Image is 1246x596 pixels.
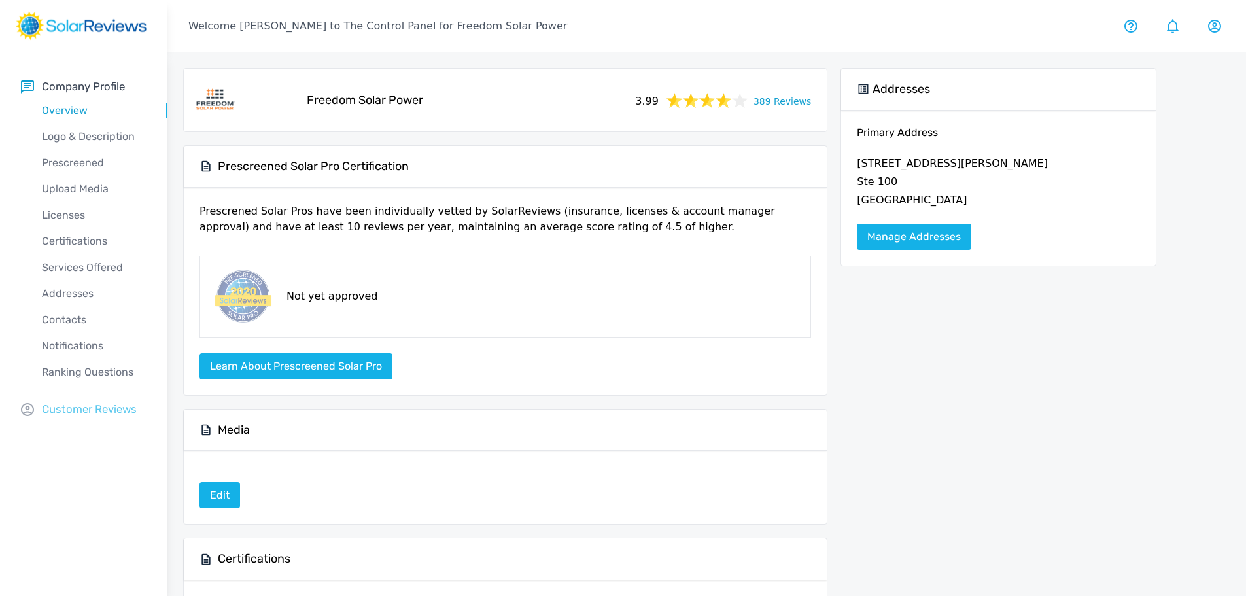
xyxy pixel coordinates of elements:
[21,155,167,171] p: Prescreened
[218,423,250,438] h5: Media
[199,360,392,372] a: Learn about Prescreened Solar Pro
[857,174,1140,192] p: Ste 100
[286,289,377,304] p: Not yet approved
[753,92,811,109] a: 389 Reviews
[21,207,167,223] p: Licenses
[199,203,811,245] p: Prescrened Solar Pros have been individually vetted by SolarReviews (insurance, licenses & accoun...
[199,489,240,501] a: Edit
[188,18,567,34] p: Welcome [PERSON_NAME] to The Control Panel for Freedom Solar Power
[218,159,409,174] h5: Prescreened Solar Pro Certification
[635,91,659,109] span: 3.99
[21,129,167,145] p: Logo & Description
[199,482,240,508] a: Edit
[21,150,167,176] a: Prescreened
[857,156,1140,174] p: [STREET_ADDRESS][PERSON_NAME]
[21,338,167,354] p: Notifications
[42,401,137,417] p: Customer Reviews
[218,552,290,567] h5: Certifications
[21,286,167,302] p: Addresses
[21,312,167,328] p: Contacts
[42,79,125,95] p: Company Profile
[21,281,167,307] a: Addresses
[211,267,273,326] img: prescreened-badge.png
[21,234,167,249] p: Certifications
[21,359,167,385] a: Ranking Questions
[21,124,167,150] a: Logo & Description
[21,364,167,380] p: Ranking Questions
[857,126,1140,150] h6: Primary Address
[21,97,167,124] a: Overview
[21,181,167,197] p: Upload Media
[307,93,423,108] h5: Freedom Solar Power
[21,333,167,359] a: Notifications
[857,224,971,250] a: Manage Addresses
[21,260,167,275] p: Services Offered
[21,254,167,281] a: Services Offered
[21,103,167,118] p: Overview
[199,353,392,379] button: Learn about Prescreened Solar Pro
[21,307,167,333] a: Contacts
[21,202,167,228] a: Licenses
[21,228,167,254] a: Certifications
[21,176,167,202] a: Upload Media
[857,192,1140,211] p: [GEOGRAPHIC_DATA]
[873,82,930,97] h5: Addresses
